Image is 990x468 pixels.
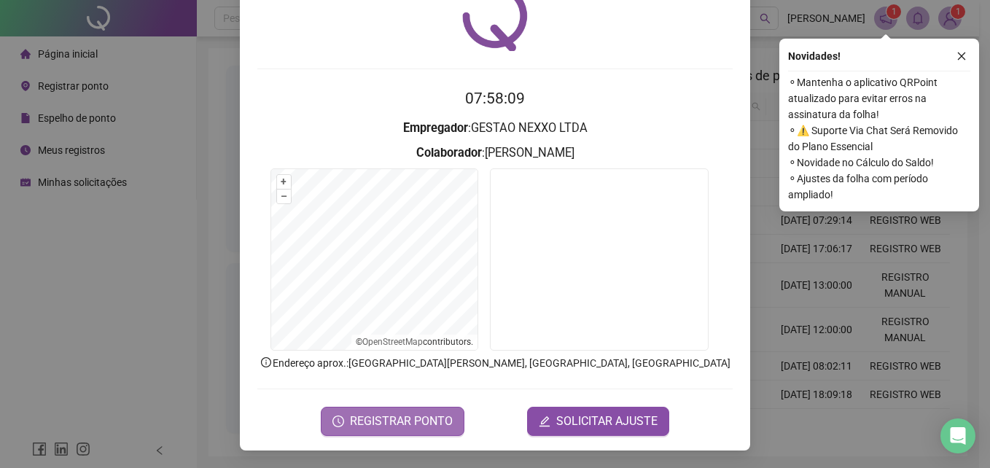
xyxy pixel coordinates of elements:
[277,175,291,189] button: +
[788,48,841,64] span: Novidades !
[940,418,975,453] div: Open Intercom Messenger
[527,407,669,436] button: editSOLICITAR AJUSTE
[257,355,733,371] p: Endereço aprox. : [GEOGRAPHIC_DATA][PERSON_NAME], [GEOGRAPHIC_DATA], [GEOGRAPHIC_DATA]
[277,190,291,203] button: –
[556,413,658,430] span: SOLICITAR AJUSTE
[350,413,453,430] span: REGISTRAR PONTO
[956,51,967,61] span: close
[362,337,423,347] a: OpenStreetMap
[539,416,550,427] span: edit
[260,356,273,369] span: info-circle
[788,171,970,203] span: ⚬ Ajustes da folha com período ampliado!
[465,90,525,107] time: 07:58:09
[332,416,344,427] span: clock-circle
[788,74,970,122] span: ⚬ Mantenha o aplicativo QRPoint atualizado para evitar erros na assinatura da folha!
[403,121,468,135] strong: Empregador
[257,119,733,138] h3: : GESTAO NEXXO LTDA
[416,146,482,160] strong: Colaborador
[788,155,970,171] span: ⚬ Novidade no Cálculo do Saldo!
[321,407,464,436] button: REGISTRAR PONTO
[356,337,473,347] li: © contributors.
[257,144,733,163] h3: : [PERSON_NAME]
[788,122,970,155] span: ⚬ ⚠️ Suporte Via Chat Será Removido do Plano Essencial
